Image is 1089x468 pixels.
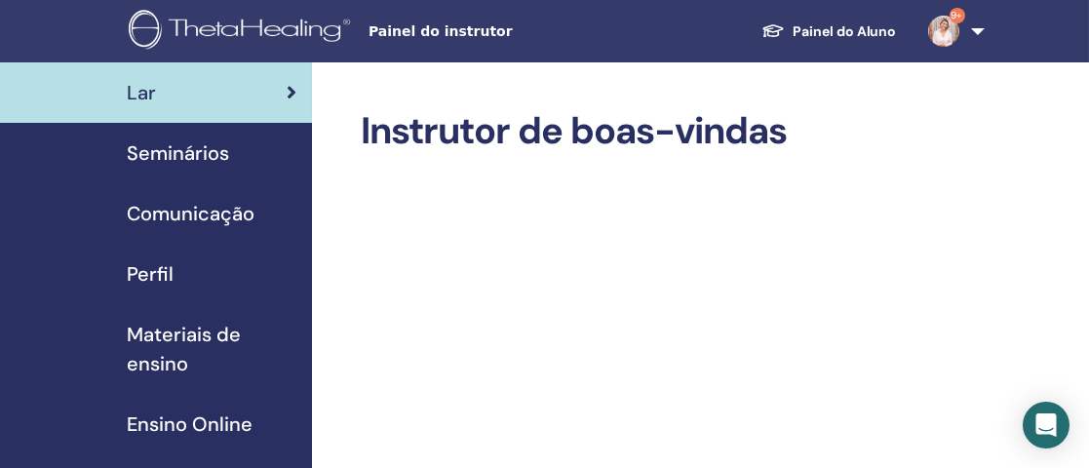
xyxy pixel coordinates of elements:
[127,138,229,168] span: Seminários
[746,14,913,50] a: Painel do Aluno
[928,16,959,47] img: default.jpg
[127,409,253,439] span: Ensino Online
[761,22,785,39] img: graduation-cap-white.svg
[129,10,357,54] img: logo.png
[361,109,1014,154] h2: Instrutor de boas-vindas
[127,259,174,289] span: Perfil
[127,199,254,228] span: Comunicação
[1023,402,1070,448] div: Open Intercom Messenger
[369,21,661,42] span: Painel do instrutor
[950,8,965,23] span: 9+
[127,320,296,378] span: Materiais de ensino
[127,78,156,107] span: Lar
